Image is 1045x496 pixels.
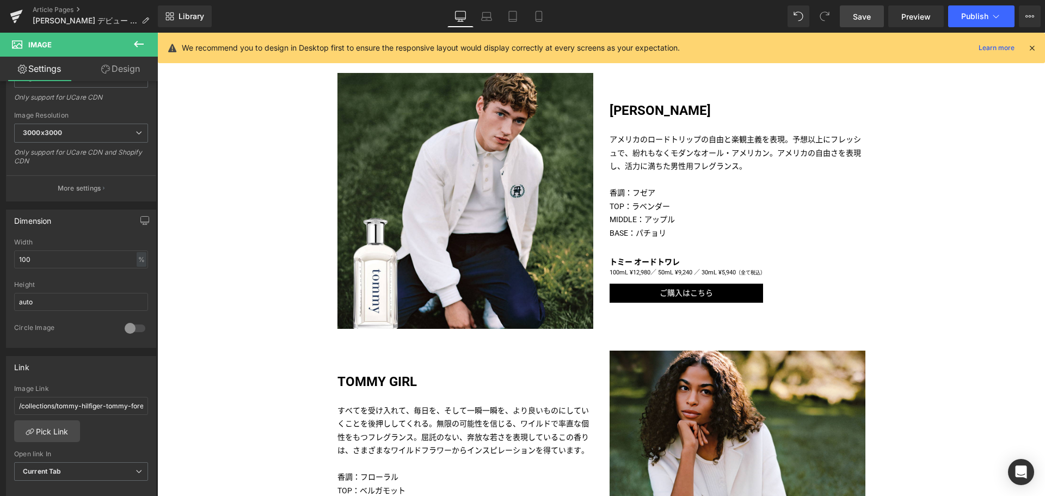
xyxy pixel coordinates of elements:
input: https://your-shop.myshopify.com [14,397,148,415]
a: Mobile [526,5,552,27]
p: 香調：フローラル [180,438,436,451]
button: More [1019,5,1041,27]
b: 3000x3000 [23,128,62,137]
p: アメリカのロードトリップの自由と楽観主義を表現。予想以上にフレッシュで、紛れもなくモダンなオール・アメリカン。アメリカの自由さを表現し、活力に満ちた男性用フレグランス。 [452,100,708,140]
a: Laptop [474,5,500,27]
a: Preview [888,5,944,27]
a: Desktop [447,5,474,27]
div: Only support for UCare CDN and Shopify CDN [14,148,148,173]
input: auto [14,293,148,311]
a: Tablet [500,5,526,27]
span: Save [853,11,871,22]
p: We recommend you to design in Desktop first to ensure the responsive layout would display correct... [182,42,680,54]
div: Open Intercom Messenger [1008,459,1034,485]
p: BASE：パチョリ [452,194,708,207]
span: Publish [961,12,988,21]
strong: TOMMY GIRL [180,341,260,357]
b: トミー オードトワレ [452,225,522,234]
a: New Library [158,5,212,27]
a: Pick Link [14,420,80,442]
div: Height [14,281,148,289]
div: Image Resolution [14,112,148,119]
button: Redo [814,5,835,27]
strong: [PERSON_NAME] [452,70,554,85]
div: Link [14,357,29,372]
p: More settings [58,183,101,193]
button: Publish [948,5,1015,27]
button: Undo [788,5,809,27]
span: Preview [901,11,931,22]
div: Width [14,238,148,246]
b: Current Tab [23,467,62,475]
a: ご購入はこちら [452,251,606,270]
div: Only support for UCare CDN [14,93,148,109]
span: Library [179,11,204,21]
a: Design [81,57,160,81]
button: More settings [7,175,156,201]
a: Learn more [974,41,1019,54]
p: 100mL ¥12,980 [452,235,708,246]
p: すべてを受け入れて、毎日を、そして一瞬一瞬を、より良いものにしていくことを後押ししてくれる。無限の可能性を信じる、ワイルドで率直な個性をもつフレグランス。屈託のない、奔放な若さを表現しているこの... [180,371,436,438]
div: Circle Image [14,323,114,335]
a: Article Pages [33,5,158,14]
div: Image Link [14,385,148,393]
div: Open link In [14,450,148,458]
span: ／ 50mL ¥9,240 ／ 30mL ¥5,940 [493,236,579,243]
p: TOP：ラベンダー MIDDLE：アップル [452,167,708,194]
p: 香調：フゼア [452,154,708,167]
p: TOP：ベルガモット [180,451,436,465]
span: ご購入はこちら [502,256,556,265]
div: % [137,252,146,267]
span: Image [28,40,52,49]
div: Dimension [14,210,52,225]
input: auto [14,250,148,268]
span: [PERSON_NAME] デビュー ニュース [33,16,137,25]
span: （全て税込） [579,237,608,243]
